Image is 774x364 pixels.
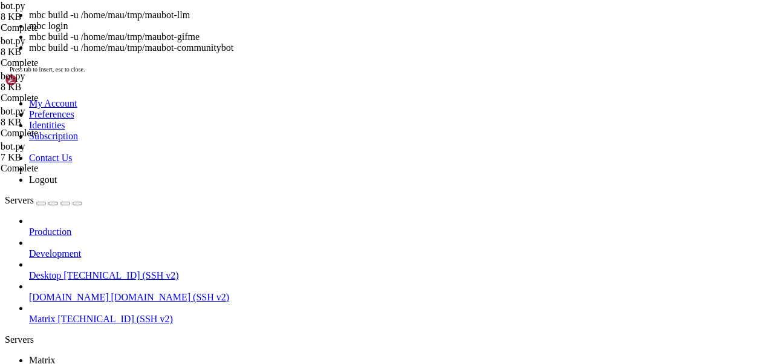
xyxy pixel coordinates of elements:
span: File "<frozen zipimport>", line 767, in _get_module_code [5,25,276,35]
span: await plugin.reload(new_path=path) [5,149,169,159]
span: File "<frozen zipimport>", line 696, in _compile_source [5,36,271,45]
div: 8 KB [1,117,121,128]
div: 8 KB [1,82,121,93]
div: 8 KB [1,47,121,58]
span: bot.py [1,36,121,58]
span: Plugin [5,262,34,272]
span: bot.py [1,71,121,93]
span: File "/home/mau/lib/python3.10/site-packages/maubot/loader/zip.py", line 220, in _load [5,200,421,210]
span: File "<frozen importlib._bootstrap_external>", line 741, in spec_from_file_location [5,5,406,15]
div: Complete [1,163,121,174]
span: bot.py [1,106,25,116]
span: bot.py [1,141,121,163]
x-row: (mau) root@server1:/home/mau# mbc build -u /home/mau/tmp/maubot-llm [5,252,616,262]
div: 8 KB [1,12,121,22]
div: Complete [1,58,121,68]
span: [URL] [223,262,247,272]
span: _plugin [5,139,39,148]
span: maubot.loader.zip.MaubotZipLoadError: Failed to load module maubot_llm [5,221,343,231]
span: bot.py [1,1,121,22]
span: bot.py [1,1,25,11]
span: raise MaubotZipLoadError(f"Failed to load module {module}") [5,211,290,220]
x-row: (mau) root@server1:/home/mau# mbc [5,273,616,283]
span: net.brokensandals.llm v1.0.0 [34,262,169,272]
span: bot.py [1,106,121,128]
div: Complete [1,22,121,33]
span: successfully. [247,262,310,272]
span: File "/home/mau/plugins/net.brokensandals.llm-v1.0.0-ts1756746591563.mbp/maubot_llm/bot.py", line... [5,46,493,56]
div: Complete [1,128,121,139]
div: 7 KB [1,152,121,163]
span: During handling of the above exception, another exception occurred: [5,98,329,107]
span: Failed to upload plugin: Failed to load module maubot_llm [5,242,281,251]
div: Complete [1,93,121,104]
span: File "/home/mau/lib/python3.10/site-packages/maubot/management/api/plugin_upload.py", line 118, i... [5,128,571,138]
div: (33, 26) [173,273,178,283]
span: return await self.load(reset_cache=True) [5,170,198,179]
span: await evt.respond("Роботает")" [5,56,150,66]
span: File "/home/mau/lib/python3.10/site-packages/maubot/loader/zip.py", line 201, in load [5,180,416,190]
span: bot.py [1,71,25,81]
span: ^ [5,67,10,76]
span: File "/home/mau/lib/python3.10/site-packages/maubot/loader/zip.py", line 244, in reload [5,159,426,169]
span: File "<frozen zipimport>", line 229, in get_filename [5,15,256,25]
span: return self._load(reset_cache) [5,190,150,200]
span: Traceback (most recent call last): [5,118,169,128]
span: SyntaxError: unterminated string literal (detected at line 165) [5,77,310,87]
span: bot.py [1,141,25,151]
span: uploaded to [169,262,223,272]
span: bot.py [1,36,25,46]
